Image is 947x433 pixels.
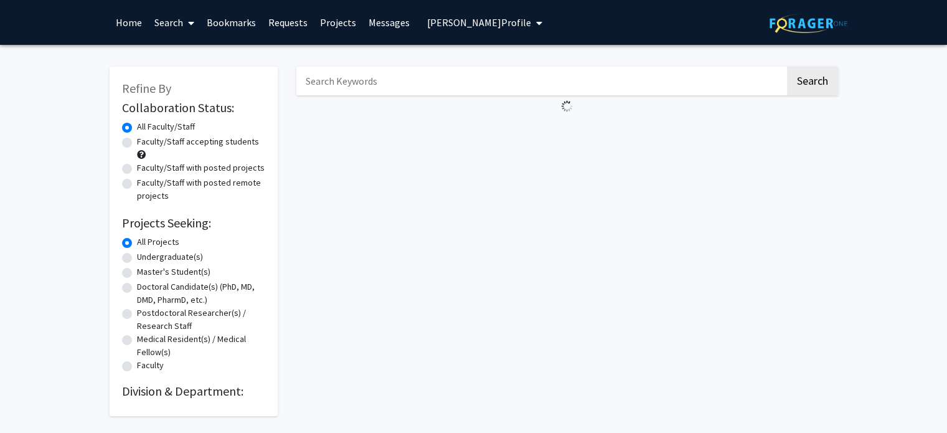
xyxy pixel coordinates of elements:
[137,359,164,372] label: Faculty
[362,1,416,44] a: Messages
[262,1,314,44] a: Requests
[296,117,838,146] nav: Page navigation
[894,377,938,424] iframe: Chat
[787,67,838,95] button: Search
[137,176,265,202] label: Faculty/Staff with posted remote projects
[556,95,578,117] img: Loading
[427,16,531,29] span: [PERSON_NAME] Profile
[137,161,265,174] label: Faculty/Staff with posted projects
[137,333,265,359] label: Medical Resident(s) / Medical Fellow(s)
[770,14,847,33] img: ForagerOne Logo
[122,80,171,96] span: Refine By
[122,100,265,115] h2: Collaboration Status:
[200,1,262,44] a: Bookmarks
[122,384,265,399] h2: Division & Department:
[137,135,259,148] label: Faculty/Staff accepting students
[122,216,265,231] h2: Projects Seeking:
[137,236,179,249] label: All Projects
[148,1,200,44] a: Search
[137,120,195,133] label: All Faculty/Staff
[137,280,265,307] label: Doctoral Candidate(s) (PhD, MD, DMD, PharmD, etc.)
[137,250,203,264] label: Undergraduate(s)
[137,307,265,333] label: Postdoctoral Researcher(s) / Research Staff
[137,265,210,278] label: Master's Student(s)
[110,1,148,44] a: Home
[314,1,362,44] a: Projects
[296,67,785,95] input: Search Keywords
